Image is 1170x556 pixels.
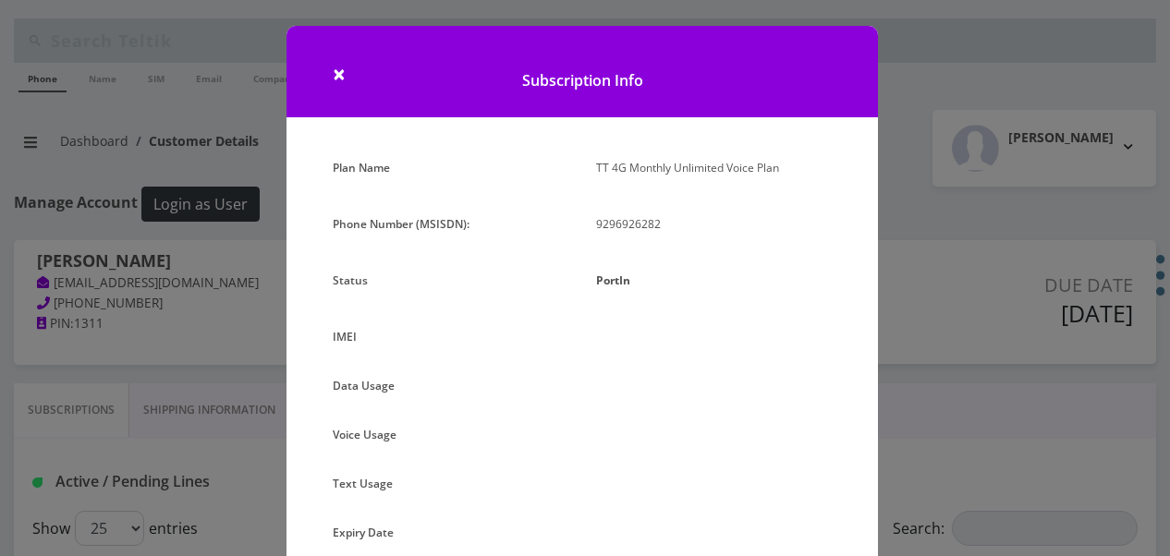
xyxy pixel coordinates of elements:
[333,63,346,85] button: Close
[333,372,395,399] label: Data Usage
[286,26,878,117] h1: Subscription Info
[333,470,393,497] label: Text Usage
[333,211,469,237] label: Phone Number (MSISDN):
[596,272,630,288] strong: PortIn
[333,421,396,448] label: Voice Usage
[333,267,368,294] label: Status
[333,154,390,181] label: Plan Name
[333,323,357,350] label: IMEI
[333,58,346,89] span: ×
[596,211,832,237] p: 9296926282
[596,154,832,181] p: TT 4G Monthly Unlimited Voice Plan
[333,519,394,546] label: Expiry Date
